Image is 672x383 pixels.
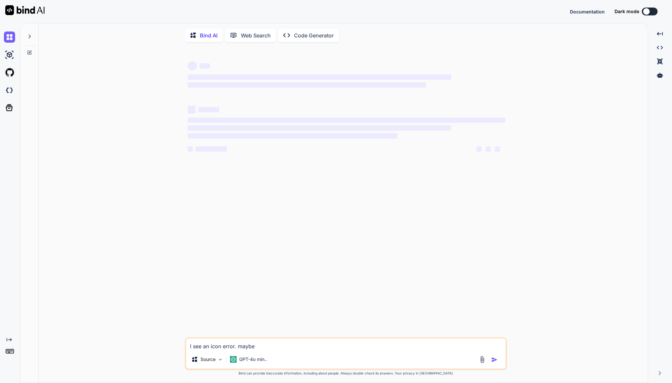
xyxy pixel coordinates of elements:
span: ‌ [476,146,482,152]
span: ‌ [486,146,491,152]
span: ‌ [196,146,227,152]
span: ‌ [188,61,197,71]
span: Dark mode [615,8,639,15]
img: chat [4,32,15,43]
p: Bind can provide inaccurate information, including about people. Always double-check its answers.... [185,371,507,376]
p: Web Search [241,32,271,39]
span: ‌ [188,74,451,80]
span: ‌ [198,107,219,112]
p: Source [200,356,216,363]
span: ‌ [199,63,210,69]
span: ‌ [495,146,500,152]
span: ‌ [188,133,397,138]
span: ‌ [188,125,451,131]
p: Code Generator [294,32,334,39]
p: Bind AI [200,32,218,39]
span: ‌ [188,117,505,123]
img: attachment [478,356,486,363]
span: ‌ [188,106,196,114]
img: darkCloudIdeIcon [4,85,15,96]
p: GPT-4o min.. [239,356,267,363]
img: Pick Models [218,357,223,362]
span: ‌ [188,82,426,88]
img: GPT-4o mini [230,356,237,363]
img: ai-studio [4,49,15,60]
img: icon [491,356,498,363]
img: githubLight [4,67,15,78]
textarea: I see an icon error. maybe [186,338,506,350]
img: Bind AI [5,5,45,15]
span: ‌ [188,146,193,152]
span: Documentation [570,9,605,14]
button: Documentation [570,8,605,15]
